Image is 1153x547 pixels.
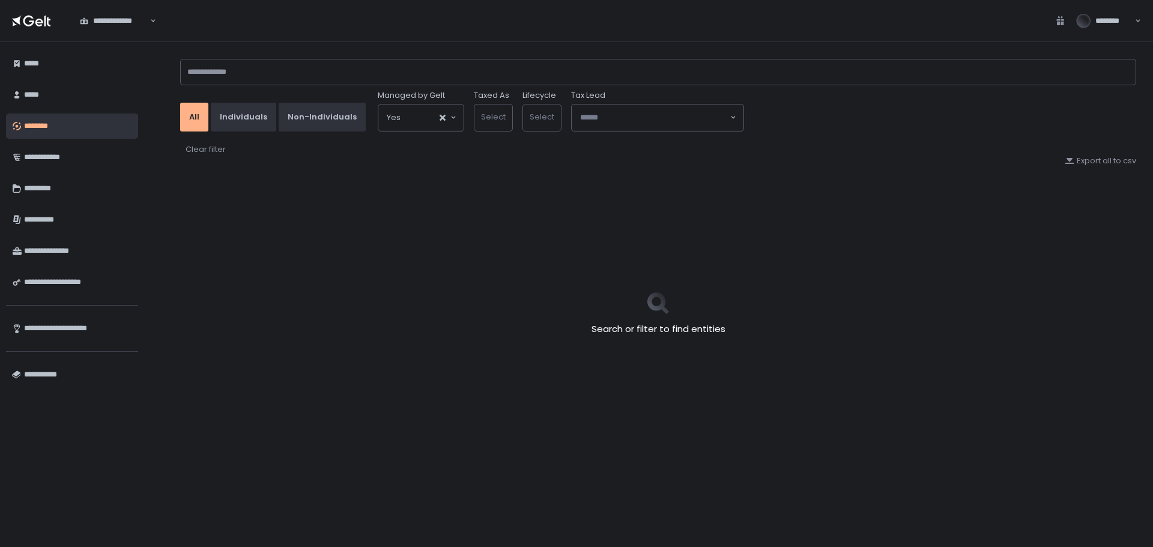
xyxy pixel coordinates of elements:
[1065,156,1136,166] button: Export all to csv
[211,103,276,131] button: Individuals
[148,15,149,27] input: Search for option
[440,115,446,121] button: Clear Selected
[530,111,554,122] span: Select
[572,104,743,131] div: Search for option
[180,103,208,131] button: All
[378,90,445,101] span: Managed by Gelt
[279,103,366,131] button: Non-Individuals
[186,144,226,155] div: Clear filter
[288,112,357,122] div: Non-Individuals
[571,90,605,101] span: Tax Lead
[189,112,199,122] div: All
[185,144,226,156] button: Clear filter
[481,111,506,122] span: Select
[387,112,401,124] span: Yes
[378,104,464,131] div: Search for option
[592,322,725,336] h2: Search or filter to find entities
[401,112,438,124] input: Search for option
[522,90,556,101] label: Lifecycle
[474,90,509,101] label: Taxed As
[580,112,729,124] input: Search for option
[220,112,267,122] div: Individuals
[72,8,156,34] div: Search for option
